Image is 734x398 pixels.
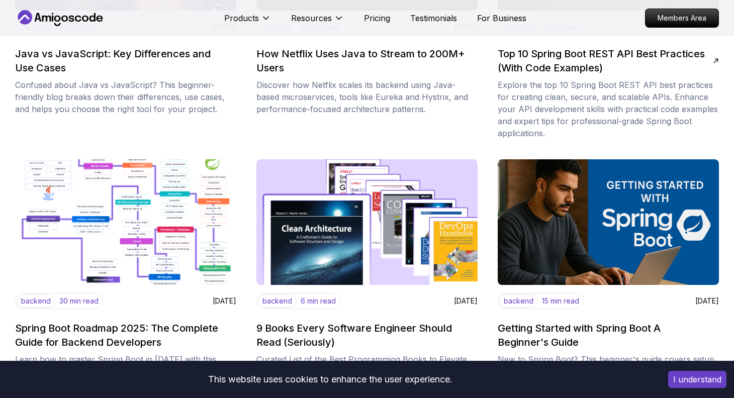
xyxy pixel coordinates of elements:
p: [DATE] [213,296,236,306]
p: backend [499,294,538,308]
h2: Spring Boot Roadmap 2025: The Complete Guide for Backend Developers [15,321,230,349]
a: imagebackend15 min read[DATE]Getting Started with Spring Boot A Beginner's GuideNew to Spring Boo... [498,159,719,389]
img: image [15,159,236,285]
p: New to Spring Boot? This beginner's guide covers setup, key features, FAQs, and how to build your... [498,353,719,389]
p: Discover how Netflix scales its backend using Java-based microservices, tools like Eureka and Hys... [256,79,478,115]
h2: Top 10 Spring Boot REST API Best Practices (With Code Examples) [498,47,713,75]
p: Products [224,12,259,24]
p: Explore the top 10 Spring Boot REST API best practices for creating clean, secure, and scalable A... [498,79,719,139]
a: imagebackend6 min read[DATE]9 Books Every Software Engineer Should Read (Seriously)Curated List o... [256,159,478,389]
a: Members Area [645,9,719,28]
p: Curated List of the Best Programming Books to Elevate Your Career in Software Development [256,353,478,377]
p: backend [17,294,55,308]
img: image [256,159,478,285]
p: 30 min read [59,296,99,306]
button: Resources [291,12,344,32]
a: Pricing [364,12,390,24]
p: [DATE] [695,296,719,306]
div: This website uses cookies to enhance the user experience. [8,368,653,390]
h2: How Netflix Uses Java to Stream to 200M+ Users [256,47,472,75]
button: Accept cookies [668,371,726,388]
p: Members Area [646,9,718,27]
p: backend [258,294,297,308]
h2: 9 Books Every Software Engineer Should Read (Seriously) [256,321,472,349]
p: Learn how to master Spring Boot in [DATE] with this complete roadmap covering Java fundamentals, ... [15,353,236,389]
p: 6 min read [301,296,336,306]
a: For Business [477,12,526,24]
p: Confused about Java vs JavaScript? This beginner-friendly blog breaks down their differences, use... [15,79,236,115]
p: Resources [291,12,332,24]
a: Testimonials [410,12,457,24]
p: 15 min read [542,296,579,306]
h2: Getting Started with Spring Boot A Beginner's Guide [498,321,713,349]
h2: Java vs JavaScript: Key Differences and Use Cases [15,47,230,75]
button: Products [224,12,271,32]
img: image [498,159,719,285]
a: imagebackend30 min read[DATE]Spring Boot Roadmap 2025: The Complete Guide for Backend DevelopersL... [15,159,236,389]
p: [DATE] [454,296,478,306]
